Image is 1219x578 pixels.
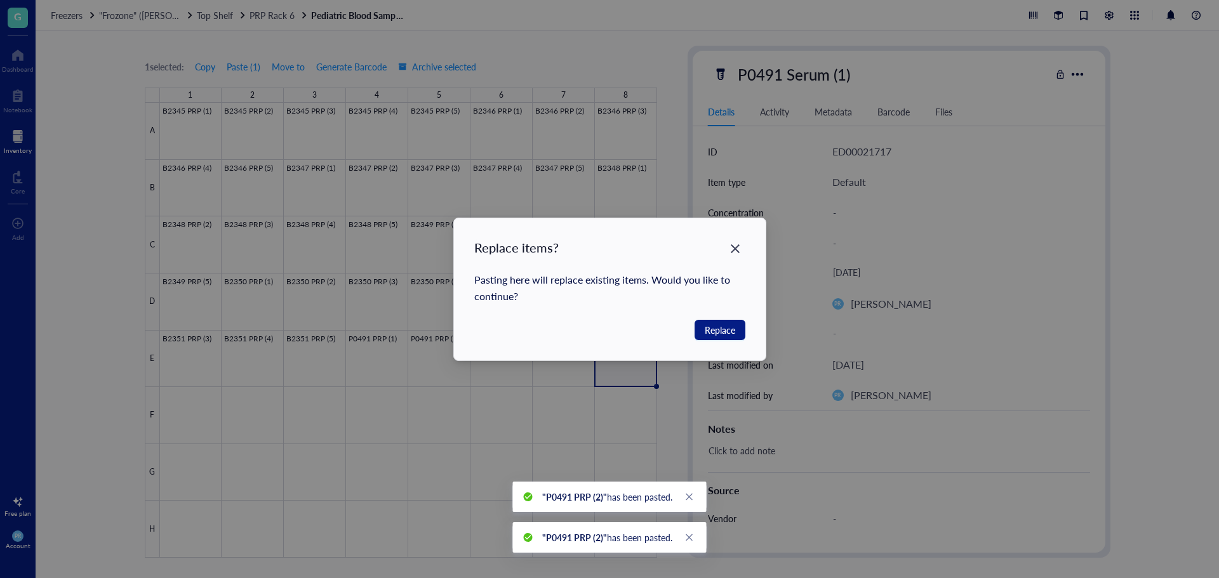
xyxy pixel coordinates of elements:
b: "P0491 PRP (2)" [542,490,607,503]
div: Replace items? [474,239,745,256]
span: close [685,492,694,501]
a: Close [683,490,696,504]
span: has been pasted. [542,531,672,544]
button: Close [724,239,745,259]
b: "P0491 PRP (2)" [542,531,607,544]
span: Close [724,241,745,256]
button: Replace [694,320,745,340]
span: Replace [704,323,735,337]
span: close [685,533,694,542]
div: Pasting here will replace existing items. Would you like to continue? [474,272,745,305]
span: has been pasted. [542,490,672,503]
a: Close [683,530,696,544]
